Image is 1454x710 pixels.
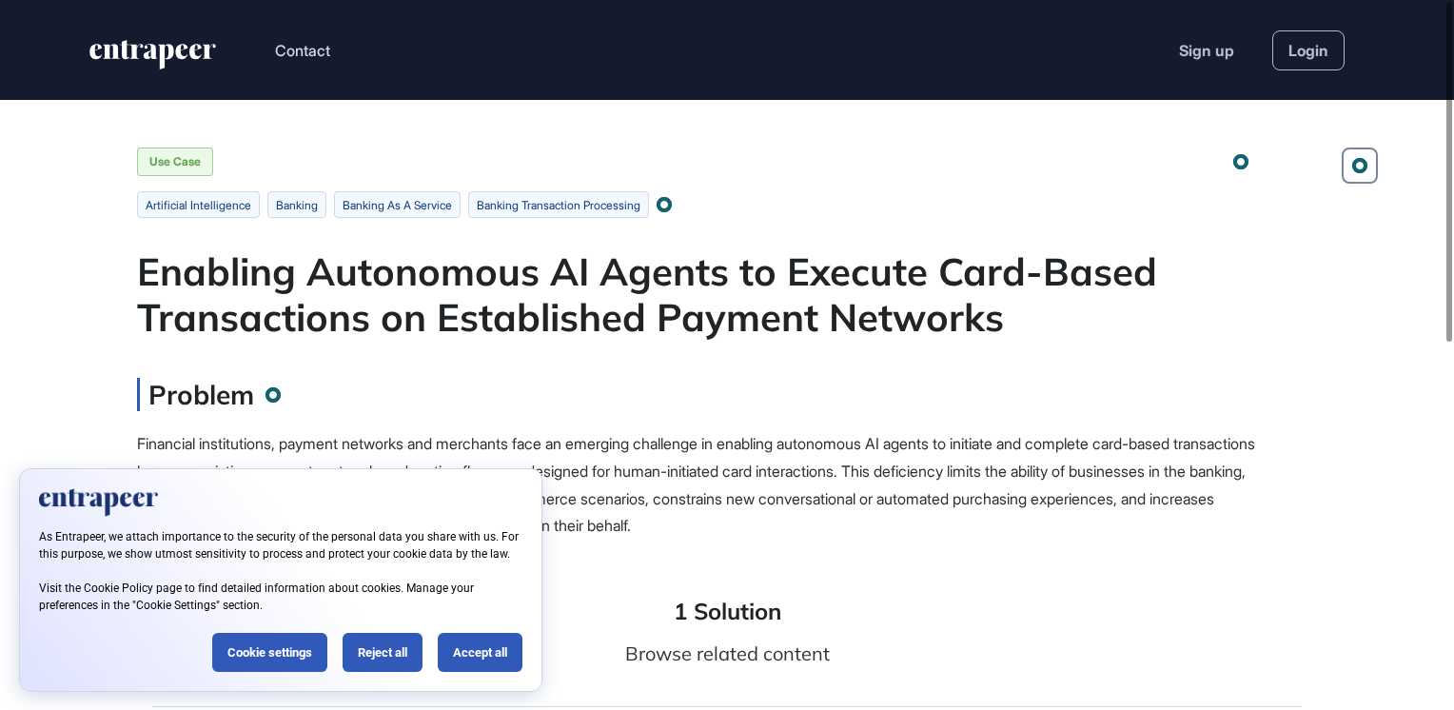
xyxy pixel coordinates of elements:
[137,248,1317,340] div: Enabling Autonomous AI Agents to Execute Card-Based Transactions on Established Payment Networks
[1272,30,1345,70] a: Login
[674,597,781,625] li: 1 Solution
[88,40,218,76] a: entrapeer-logo
[267,191,326,218] li: banking
[1179,39,1234,62] a: Sign up
[625,640,830,668] div: Browse related content
[275,38,330,63] button: Contact
[137,148,213,176] div: Use Case
[334,191,461,218] li: banking as a service
[137,434,1255,535] span: Financial institutions, payment networks and merchants face an emerging challenge in enabling aut...
[137,191,260,218] li: artificial intelligence
[137,378,254,411] h3: Problem
[468,191,649,218] li: banking transaction processing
